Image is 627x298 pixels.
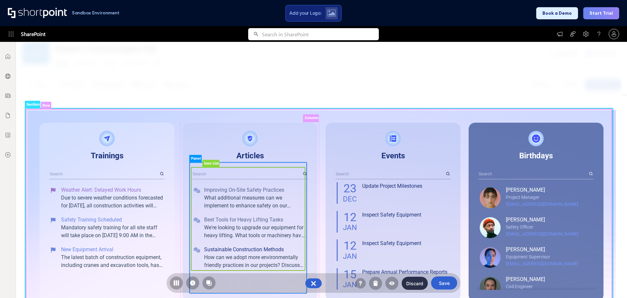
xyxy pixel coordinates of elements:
div: Widget pro chat [594,267,627,298]
span: SharePoint [21,26,45,42]
button: Save [431,276,457,289]
img: Upload logo [327,9,336,17]
input: Search in SharePoint [262,28,379,40]
button: Discard [402,277,428,290]
iframe: Chat Widget [594,267,627,298]
h1: Sandbox Environment [72,11,120,15]
button: Book a Demo [536,7,578,19]
span: Add your Logo: [289,10,321,16]
button: Start Trial [583,7,619,19]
